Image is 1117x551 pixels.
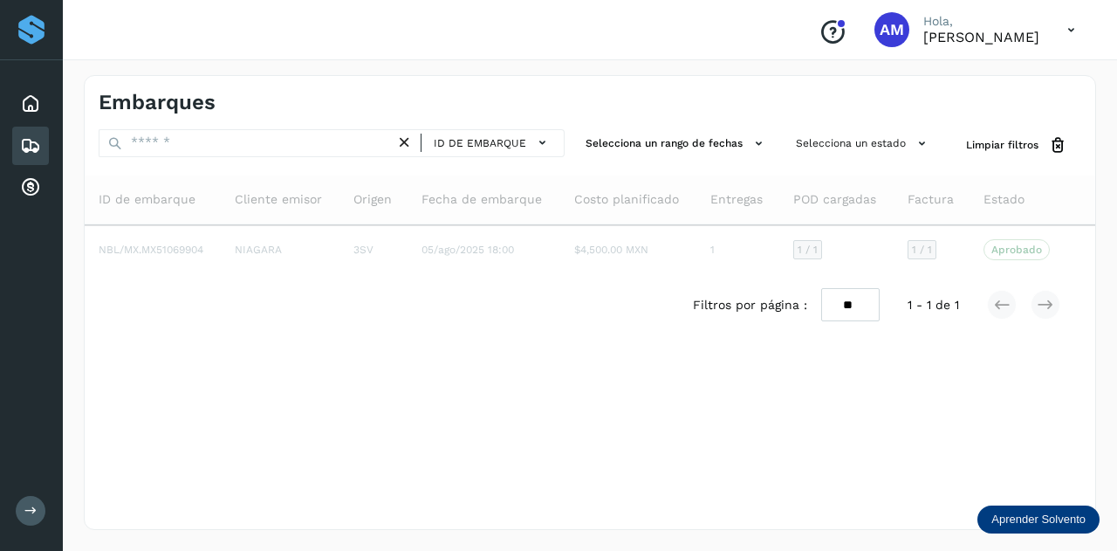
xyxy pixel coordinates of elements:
td: 1 [696,225,779,274]
div: Aprender Solvento [977,506,1100,534]
td: $4,500.00 MXN [560,225,696,274]
p: Aprobado [991,244,1042,256]
span: Costo planificado [574,190,679,209]
button: Limpiar filtros [952,129,1081,162]
div: Embarques [12,127,49,165]
td: 3SV [339,225,408,274]
td: NIAGARA [221,225,339,274]
span: 1 / 1 [798,245,818,255]
p: Aprender Solvento [991,513,1086,527]
span: Filtros por página : [693,296,807,314]
p: Hola, [923,14,1039,29]
h4: Embarques [99,90,216,115]
span: Origen [353,190,392,209]
span: POD cargadas [793,190,876,209]
span: 05/ago/2025 18:00 [421,244,514,256]
span: 1 - 1 de 1 [908,296,959,314]
span: 1 / 1 [912,245,932,255]
p: Angele Monserrat Manriquez Bisuett [923,29,1039,45]
span: Cliente emisor [235,190,322,209]
span: Entregas [710,190,763,209]
button: Selecciona un estado [789,129,938,158]
span: ID de embarque [434,135,526,151]
span: Factura [908,190,954,209]
div: Inicio [12,85,49,123]
span: Estado [983,190,1024,209]
button: Selecciona un rango de fechas [579,129,775,158]
span: NBL/MX.MX51069904 [99,244,203,256]
button: ID de embarque [428,130,557,155]
span: ID de embarque [99,190,195,209]
span: Limpiar filtros [966,137,1038,153]
div: Cuentas por cobrar [12,169,49,207]
span: Fecha de embarque [421,190,542,209]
